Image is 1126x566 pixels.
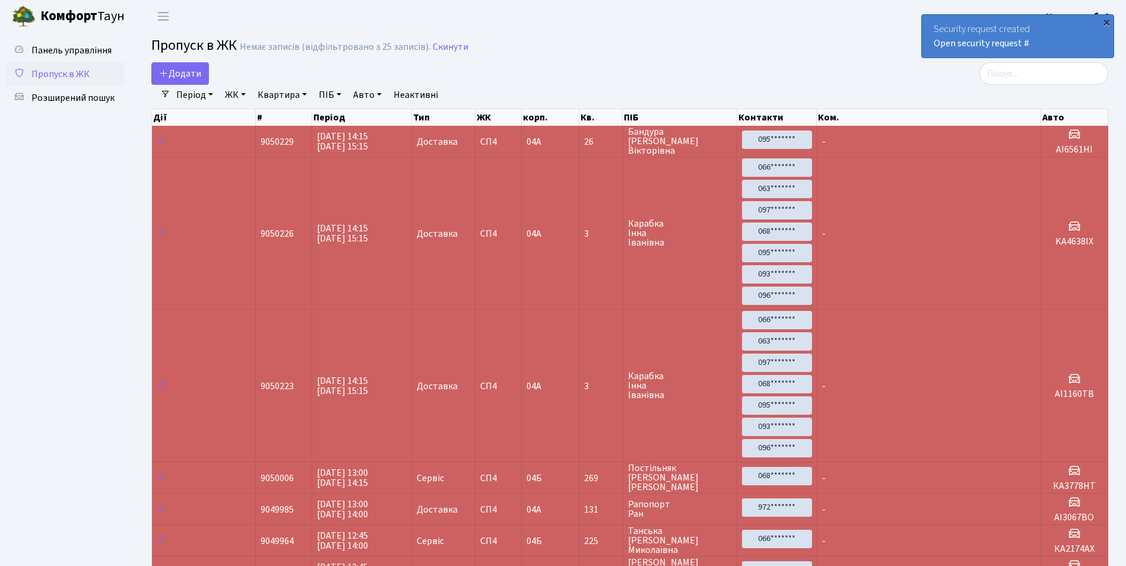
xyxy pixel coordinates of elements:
[628,127,732,155] span: Бандура [PERSON_NAME] Вікторівна
[433,42,468,53] a: Скинути
[31,44,112,57] span: Панель управління
[417,473,444,483] span: Сервіс
[526,135,541,148] span: 04А
[6,86,125,110] a: Розширений пошук
[584,536,618,546] span: 225
[480,536,516,546] span: СП4
[822,503,826,516] span: -
[934,37,1029,50] a: Open security request #
[628,463,732,492] span: Постільняк [PERSON_NAME] [PERSON_NAME]
[822,135,826,148] span: -
[6,39,125,62] a: Панель управління
[152,109,256,126] th: Дії
[148,7,178,26] button: Переключити навігацію
[526,380,541,393] span: 04А
[579,109,623,126] th: Кв.
[261,227,294,240] span: 9050226
[261,380,294,393] span: 9050223
[261,472,294,485] span: 9050006
[480,229,516,239] span: СП4
[253,85,312,105] a: Квартира
[317,130,368,153] span: [DATE] 14:15 [DATE] 15:15
[417,381,458,391] span: Доставка
[417,536,444,546] span: Сервіс
[317,466,368,489] span: [DATE] 13:00 [DATE] 14:15
[1046,144,1103,155] h5: AI6561HI
[261,503,294,516] span: 9049985
[1041,109,1108,126] th: Авто
[584,137,618,147] span: 26
[526,472,542,485] span: 04Б
[475,109,522,126] th: ЖК
[31,68,90,81] span: Пропуск в ЖК
[412,109,476,126] th: Тип
[1046,389,1103,400] h5: AI1160TB
[220,85,250,105] a: ЖК
[584,229,618,239] span: 3
[480,473,516,483] span: СП4
[623,109,737,126] th: ПІБ
[256,109,312,126] th: #
[417,229,458,239] span: Доставка
[817,109,1041,126] th: Ком.
[159,67,201,80] span: Додати
[628,219,732,247] span: Карабка Інна Іванівна
[1100,16,1112,28] div: ×
[584,381,618,391] span: 3
[314,85,346,105] a: ПІБ
[628,526,732,555] span: Танська [PERSON_NAME] Миколаївна
[40,7,125,27] span: Таун
[151,35,237,56] span: Пропуск в ЖК
[526,535,542,548] span: 04Б
[389,85,443,105] a: Неактивні
[261,535,294,548] span: 9049964
[317,529,368,552] span: [DATE] 12:45 [DATE] 14:00
[522,109,579,126] th: корп.
[822,472,826,485] span: -
[737,109,817,126] th: Контакти
[417,137,458,147] span: Доставка
[584,473,618,483] span: 269
[317,498,368,521] span: [DATE] 13:00 [DATE] 14:00
[628,500,732,519] span: Рапопорт Ран
[979,62,1108,85] input: Пошук...
[40,7,97,26] b: Комфорт
[922,15,1114,58] div: Security request created
[480,505,516,514] span: СП4
[822,227,826,240] span: -
[312,109,411,126] th: Період
[1046,9,1112,24] a: Консьєрж б. 4.
[584,505,618,514] span: 131
[317,222,368,245] span: [DATE] 14:15 [DATE] 15:15
[6,62,125,86] a: Пропуск в ЖК
[348,85,386,105] a: Авто
[1046,512,1103,523] h5: AI3067BO
[526,503,541,516] span: 04А
[480,381,516,391] span: СП4
[480,137,516,147] span: СП4
[172,85,218,105] a: Період
[1046,10,1112,23] b: Консьєрж б. 4.
[317,374,368,398] span: [DATE] 14:15 [DATE] 15:15
[1046,543,1103,555] h5: КА2174АХ
[822,380,826,393] span: -
[1046,481,1103,492] h5: КА3778НТ
[417,505,458,514] span: Доставка
[261,135,294,148] span: 9050229
[240,42,430,53] div: Немає записів (відфільтровано з 25 записів).
[151,62,209,85] a: Додати
[1046,236,1103,247] h5: KA4638IX
[628,371,732,400] span: Карабка Інна Іванівна
[31,91,115,104] span: Розширений пошук
[526,227,541,240] span: 04А
[12,5,36,28] img: logo.png
[822,535,826,548] span: -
